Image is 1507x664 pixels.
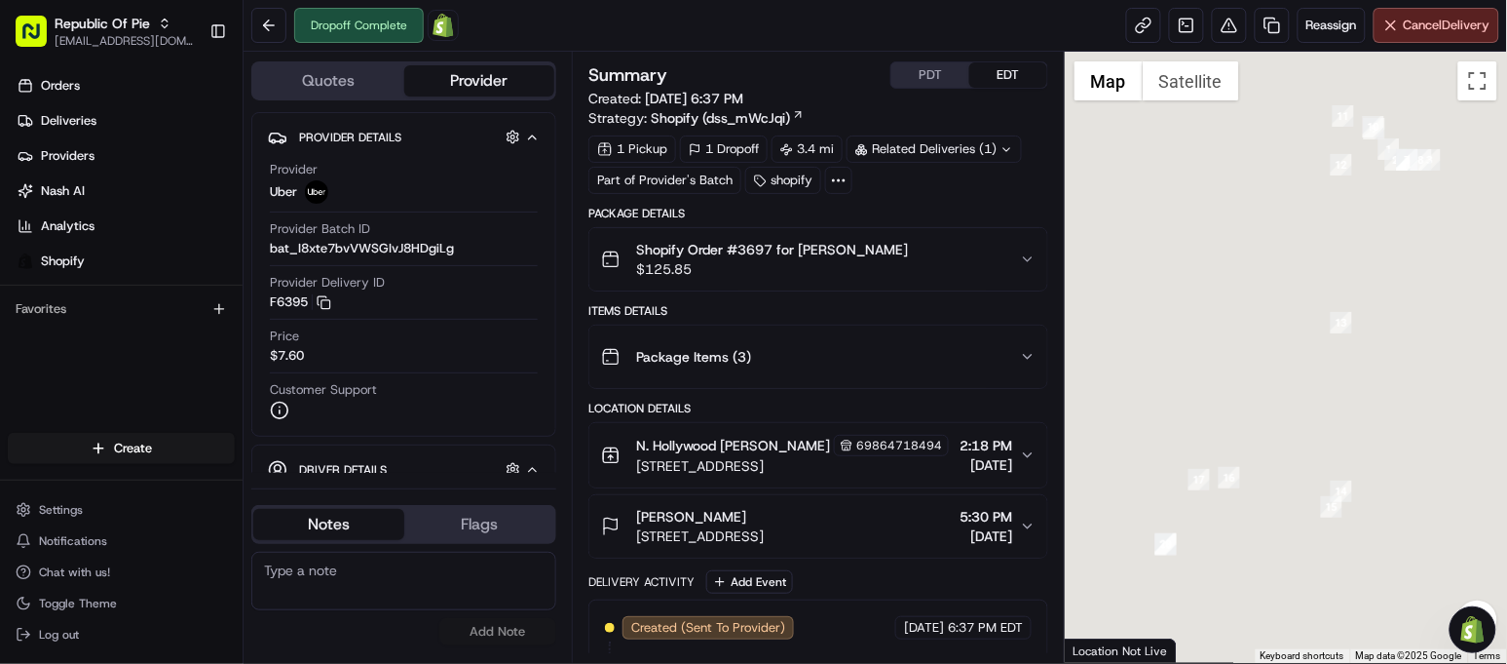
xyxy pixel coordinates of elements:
[1070,638,1134,663] img: Google
[41,77,80,95] span: Orders
[299,130,401,145] span: Provider Details
[270,161,318,178] span: Provider
[1385,149,1407,171] div: 2
[1070,638,1134,663] a: Open this area in Google Maps (opens a new window)
[8,211,243,242] a: Analytics
[8,527,235,555] button: Notifications
[960,527,1012,546] span: [DATE]
[589,228,1047,291] button: Shopify Order #3697 for [PERSON_NAME]$125.85
[270,274,385,292] span: Provider Delivery ID
[8,293,235,325] div: Favorites
[253,509,404,540] button: Notes
[41,182,85,200] span: Nash AI
[8,559,235,586] button: Chat with us!
[1364,118,1385,139] div: 9
[8,105,243,137] a: Deliveries
[1333,105,1354,127] div: 11
[969,62,1047,88] button: EDT
[948,619,1023,637] span: 6:37 PM EDT
[8,621,235,648] button: Log out
[305,180,328,204] img: uber-new-logo.jpeg
[1261,649,1344,663] button: Keyboard shortcuts
[631,619,785,637] span: Created (Sent To Provider)
[1378,138,1400,160] div: 1
[55,14,150,33] button: Republic Of Pie
[651,108,790,128] span: Shopify (dss_mWcJqi)
[8,176,243,207] a: Nash AI
[41,112,96,130] span: Deliveries
[1411,149,1432,171] div: 8
[41,217,94,235] span: Analytics
[39,565,110,580] span: Chat with us!
[253,65,404,97] button: Quotes
[8,70,243,101] a: Orders
[432,14,455,37] img: Shopify
[1155,534,1177,556] div: 18
[891,62,969,88] button: PDT
[588,66,667,84] h3: Summary
[39,533,107,549] span: Notifications
[1331,154,1352,176] div: 12
[1321,496,1342,518] div: 15
[636,259,908,279] span: $125.85
[960,507,1012,527] span: 5:30 PM
[8,140,243,172] a: Providers
[636,240,908,259] span: Shopify Order #3697 for [PERSON_NAME]
[960,455,1012,475] span: [DATE]
[645,90,743,107] span: [DATE] 6:37 PM
[1188,469,1210,490] div: 17
[1143,61,1239,100] button: Show satellite imagery
[588,206,1048,221] div: Package Details
[772,136,843,163] div: 3.4 mi
[1331,481,1352,502] div: 14
[270,328,299,345] span: Price
[588,401,1048,416] div: Location Details
[428,10,459,41] a: Shopify
[270,183,297,201] span: Uber
[636,527,764,546] span: [STREET_ADDRESS]
[1219,467,1240,488] div: 16
[589,495,1047,558] button: [PERSON_NAME][STREET_ADDRESS]5:30 PM[DATE]
[1458,601,1497,640] button: Map camera controls
[8,8,202,55] button: Republic Of Pie[EMAIL_ADDRESS][DOMAIN_NAME]
[8,246,243,277] a: Shopify
[41,253,85,270] span: Shopify
[1404,17,1490,34] span: Cancel Delivery
[588,136,676,163] div: 1 Pickup
[270,381,377,399] span: Customer Support
[39,502,83,518] span: Settings
[1374,8,1499,43] button: CancelDelivery
[1458,61,1497,100] button: Toggle fullscreen view
[1298,8,1366,43] button: Reassign
[636,507,746,527] span: [PERSON_NAME]
[904,619,944,637] span: [DATE]
[589,326,1047,388] button: Package Items (3)
[8,433,235,464] button: Create
[1331,312,1352,333] div: 13
[55,33,194,49] button: [EMAIL_ADDRESS][DOMAIN_NAME]
[588,303,1048,319] div: Items Details
[404,65,555,97] button: Provider
[960,436,1012,455] span: 2:18 PM
[589,423,1047,488] button: N. Hollywood [PERSON_NAME]69864718494[STREET_ADDRESS]2:18 PM[DATE]
[847,136,1022,163] div: Related Deliveries (1)
[268,121,540,153] button: Provider Details
[588,108,805,128] div: Strategy:
[1306,17,1357,34] span: Reassign
[588,89,743,108] span: Created:
[856,438,942,453] span: 69864718494
[636,347,751,367] span: Package Items ( 3 )
[268,453,540,486] button: Driver Details
[8,496,235,524] button: Settings
[270,220,370,238] span: Provider Batch ID
[636,456,949,476] span: [STREET_ADDRESS]
[651,108,805,128] a: Shopify (dss_mWcJqi)
[745,167,821,194] div: shopify
[39,627,79,643] span: Log out
[1155,533,1177,555] div: 20
[270,293,331,311] button: F6395
[270,240,454,257] span: bat_I8xte7bvVWSGIvJ8HDgiLg
[1065,639,1177,663] div: Location Not Live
